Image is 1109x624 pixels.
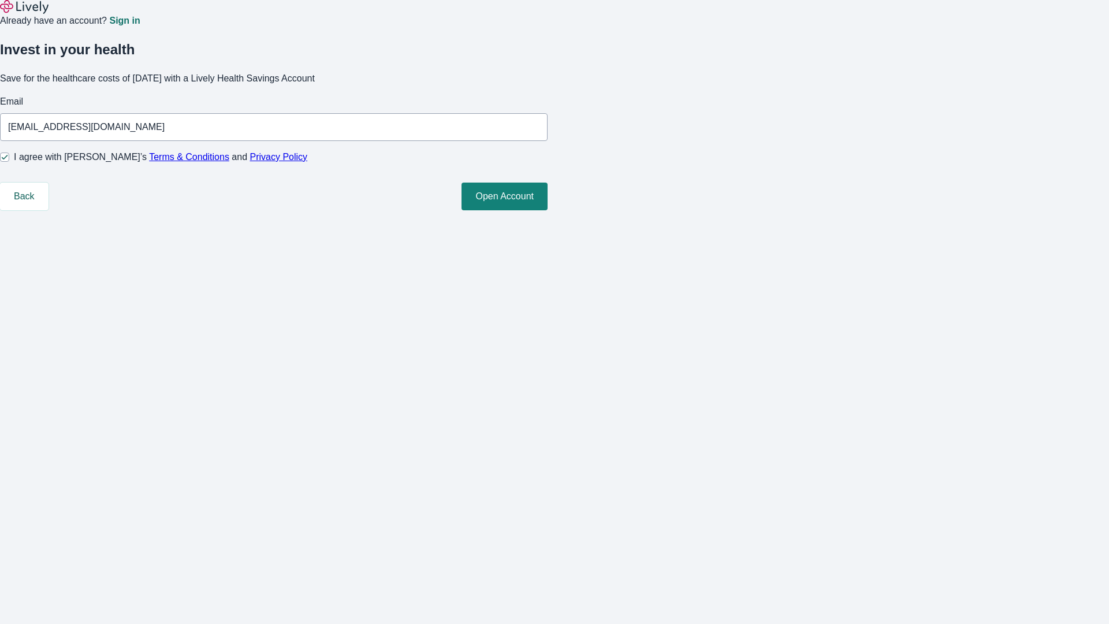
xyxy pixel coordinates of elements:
span: I agree with [PERSON_NAME]’s and [14,150,307,164]
a: Sign in [109,16,140,25]
a: Terms & Conditions [149,152,229,162]
a: Privacy Policy [250,152,308,162]
button: Open Account [462,183,548,210]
